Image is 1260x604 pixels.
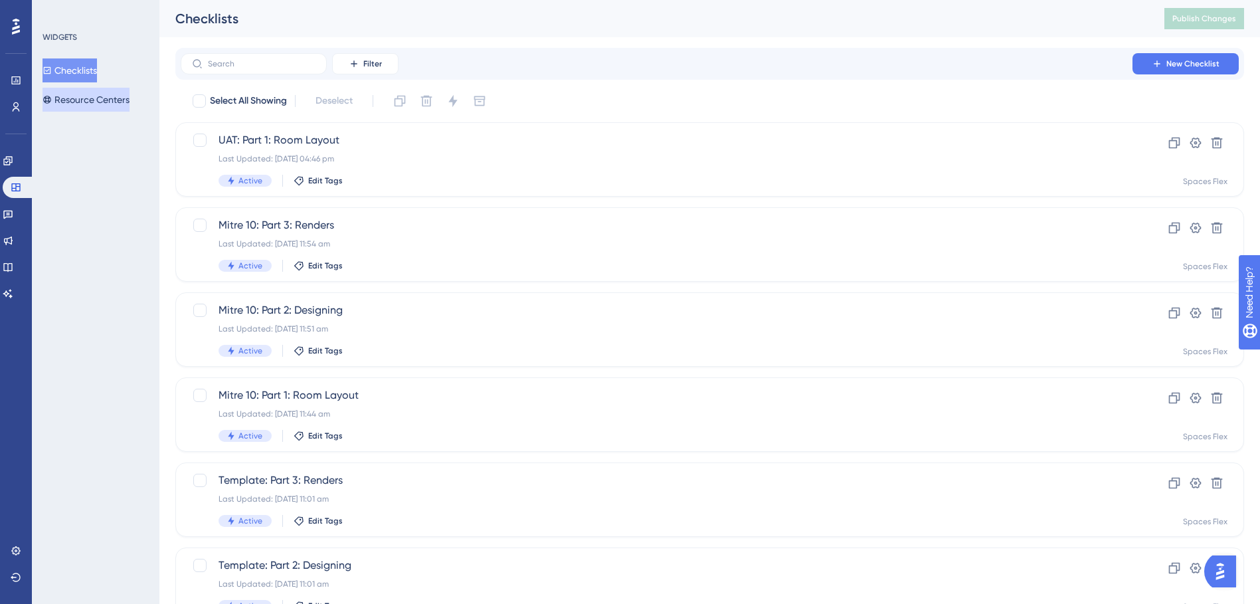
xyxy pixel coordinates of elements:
[1183,261,1227,272] div: Spaces Flex
[308,260,343,271] span: Edit Tags
[1166,58,1219,69] span: New Checklist
[1132,53,1239,74] button: New Checklist
[363,58,382,69] span: Filter
[308,516,343,526] span: Edit Tags
[315,93,353,109] span: Deselect
[219,302,1095,318] span: Mitre 10: Part 2: Designing
[294,346,343,356] button: Edit Tags
[294,516,343,526] button: Edit Tags
[219,579,1095,589] div: Last Updated: [DATE] 11:01 am
[219,217,1095,233] span: Mitre 10: Part 3: Renders
[294,175,343,186] button: Edit Tags
[219,557,1095,573] span: Template: Part 2: Designing
[1183,176,1227,187] div: Spaces Flex
[308,175,343,186] span: Edit Tags
[1172,13,1236,24] span: Publish Changes
[210,93,287,109] span: Select All Showing
[43,32,77,43] div: WIDGETS
[238,346,262,356] span: Active
[1183,431,1227,442] div: Spaces Flex
[219,472,1095,488] span: Template: Part 3: Renders
[1164,8,1244,29] button: Publish Changes
[43,58,97,82] button: Checklists
[1183,516,1227,527] div: Spaces Flex
[219,324,1095,334] div: Last Updated: [DATE] 11:51 am
[1183,346,1227,357] div: Spaces Flex
[219,239,1095,249] div: Last Updated: [DATE] 11:54 am
[219,132,1095,148] span: UAT: Part 1: Room Layout
[238,516,262,526] span: Active
[304,89,365,113] button: Deselect
[238,260,262,271] span: Active
[219,387,1095,403] span: Mitre 10: Part 1: Room Layout
[294,260,343,271] button: Edit Tags
[31,3,83,19] span: Need Help?
[219,494,1095,504] div: Last Updated: [DATE] 11:01 am
[238,175,262,186] span: Active
[219,153,1095,164] div: Last Updated: [DATE] 04:46 pm
[308,346,343,356] span: Edit Tags
[43,88,130,112] button: Resource Centers
[175,9,1131,28] div: Checklists
[1204,552,1244,591] iframe: UserGuiding AI Assistant Launcher
[219,409,1095,419] div: Last Updated: [DATE] 11:44 am
[332,53,399,74] button: Filter
[238,431,262,441] span: Active
[294,431,343,441] button: Edit Tags
[308,431,343,441] span: Edit Tags
[208,59,315,68] input: Search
